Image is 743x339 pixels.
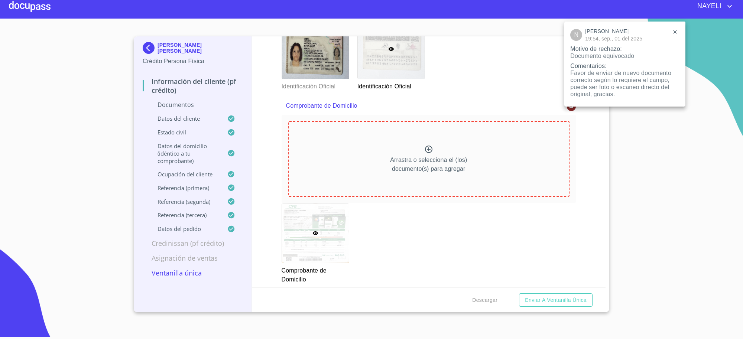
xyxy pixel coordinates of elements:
div: Favor de enviar de nuevo documento correcto según lo requiere el campo, puede ser foto o escaneo ... [570,69,679,98]
span: N [574,32,578,38]
button: settings [668,25,682,39]
div: Documento equivocado [570,52,679,59]
div: Comentarios: [570,62,679,69]
span: 19:54, sep., 01 del 2025 [585,35,668,42]
div: Motivo de rechazo: [570,45,679,52]
span: [PERSON_NAME] [585,27,668,35]
div: recipe [570,29,582,41]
